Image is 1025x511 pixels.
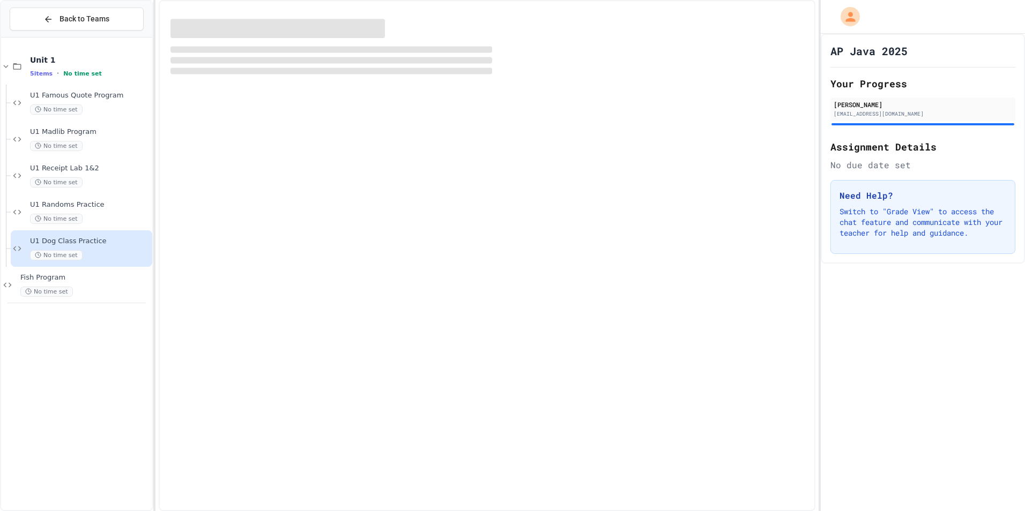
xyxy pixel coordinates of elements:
span: No time set [30,141,83,151]
span: • [57,69,59,78]
span: U1 Madlib Program [30,127,150,137]
span: No time set [30,250,83,260]
h1: AP Java 2025 [830,43,908,58]
span: Fish Program [20,273,150,282]
div: My Account [829,4,863,29]
div: [EMAIL_ADDRESS][DOMAIN_NAME] [834,110,1012,118]
span: No time set [30,214,83,224]
p: Switch to "Grade View" to access the chat feature and communicate with your teacher for help and ... [840,206,1006,238]
div: [PERSON_NAME] [834,100,1012,109]
span: 5 items [30,70,53,77]
span: U1 Randoms Practice [30,200,150,209]
span: U1 Receipt Lab 1&2 [30,164,150,173]
span: No time set [63,70,102,77]
span: No time set [30,104,83,115]
h2: Assignment Details [830,139,1015,154]
span: U1 Famous Quote Program [30,91,150,100]
span: No time set [30,177,83,187]
span: Back to Teams [60,13,109,25]
span: U1 Dog Class Practice [30,237,150,246]
div: No due date set [830,159,1015,171]
button: Back to Teams [10,7,144,31]
span: No time set [20,287,73,297]
h3: Need Help? [840,189,1006,202]
h2: Your Progress [830,76,1015,91]
span: Unit 1 [30,55,150,65]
